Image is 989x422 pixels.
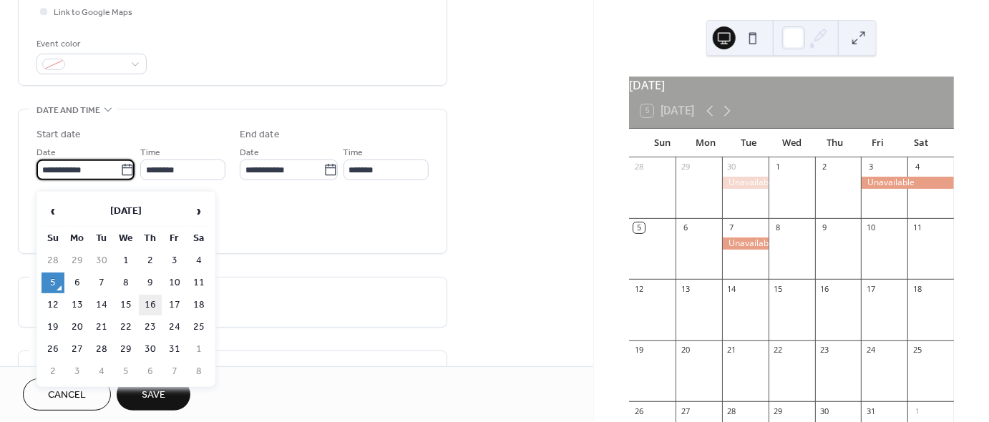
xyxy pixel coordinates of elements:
div: 22 [773,345,784,355]
div: 11 [912,222,922,233]
td: 1 [115,250,137,271]
div: End date [240,127,280,142]
td: 12 [42,295,64,315]
td: 27 [66,339,89,360]
td: 17 [163,295,186,315]
div: 31 [865,406,876,416]
div: Wed [770,129,813,157]
th: [DATE] [66,196,186,227]
div: 7 [726,222,737,233]
div: 19 [633,345,644,355]
th: We [115,228,137,249]
span: Date and time [36,103,100,118]
div: [DATE] [629,77,954,94]
div: 30 [726,162,737,172]
div: Sat [900,129,942,157]
td: 20 [66,317,89,338]
div: 30 [819,406,830,416]
td: 7 [163,361,186,382]
div: 14 [726,283,737,294]
td: 16 [139,295,162,315]
td: 8 [187,361,210,382]
td: 11 [187,273,210,293]
div: Unavailable [722,237,769,250]
div: 17 [865,283,876,294]
div: 5 [633,222,644,233]
td: 13 [66,295,89,315]
div: Mon [683,129,726,157]
td: 5 [115,361,137,382]
td: 14 [90,295,113,315]
td: 8 [115,273,137,293]
div: 9 [819,222,830,233]
div: 21 [726,345,737,355]
div: Fri [856,129,899,157]
td: 2 [139,250,162,271]
td: 4 [187,250,210,271]
th: Th [139,228,162,249]
div: 25 [912,345,922,355]
div: 29 [680,162,691,172]
div: 18 [912,283,922,294]
th: Sa [187,228,210,249]
div: 23 [819,345,830,355]
th: Fr [163,228,186,249]
td: 6 [66,273,89,293]
td: 6 [139,361,162,382]
span: Save [142,388,165,403]
th: Tu [90,228,113,249]
td: 2 [42,361,64,382]
td: 31 [163,339,186,360]
td: 30 [139,339,162,360]
div: 16 [819,283,830,294]
td: 19 [42,317,64,338]
span: › [188,197,210,225]
td: 1 [187,339,210,360]
div: 1 [912,406,922,416]
td: 25 [187,317,210,338]
td: 28 [90,339,113,360]
div: 2 [819,162,830,172]
td: 5 [42,273,64,293]
div: Unavailable [861,177,954,189]
td: 23 [139,317,162,338]
td: 18 [187,295,210,315]
span: Time [140,146,160,161]
button: Cancel [23,378,111,411]
td: 22 [115,317,137,338]
td: 29 [115,339,137,360]
td: 28 [42,250,64,271]
div: 6 [680,222,691,233]
td: 10 [163,273,186,293]
td: 9 [139,273,162,293]
span: Link to Google Maps [54,6,132,21]
div: 1 [773,162,784,172]
div: 20 [680,345,691,355]
span: Time [344,146,364,161]
button: Save [117,378,190,411]
div: Unavailable [722,177,769,189]
div: 15 [773,283,784,294]
div: Start date [36,127,81,142]
span: Date [240,146,259,161]
div: 28 [633,162,644,172]
div: 8 [773,222,784,233]
div: 27 [680,406,691,416]
span: Cancel [48,388,86,403]
div: 10 [865,222,876,233]
span: ‹ [42,197,64,225]
div: 4 [912,162,922,172]
td: 24 [163,317,186,338]
td: 26 [42,339,64,360]
td: 29 [66,250,89,271]
th: Su [42,228,64,249]
td: 15 [115,295,137,315]
div: 24 [865,345,876,355]
td: 21 [90,317,113,338]
td: 30 [90,250,113,271]
div: 28 [726,406,737,416]
th: Mo [66,228,89,249]
td: 3 [66,361,89,382]
div: 12 [633,283,644,294]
